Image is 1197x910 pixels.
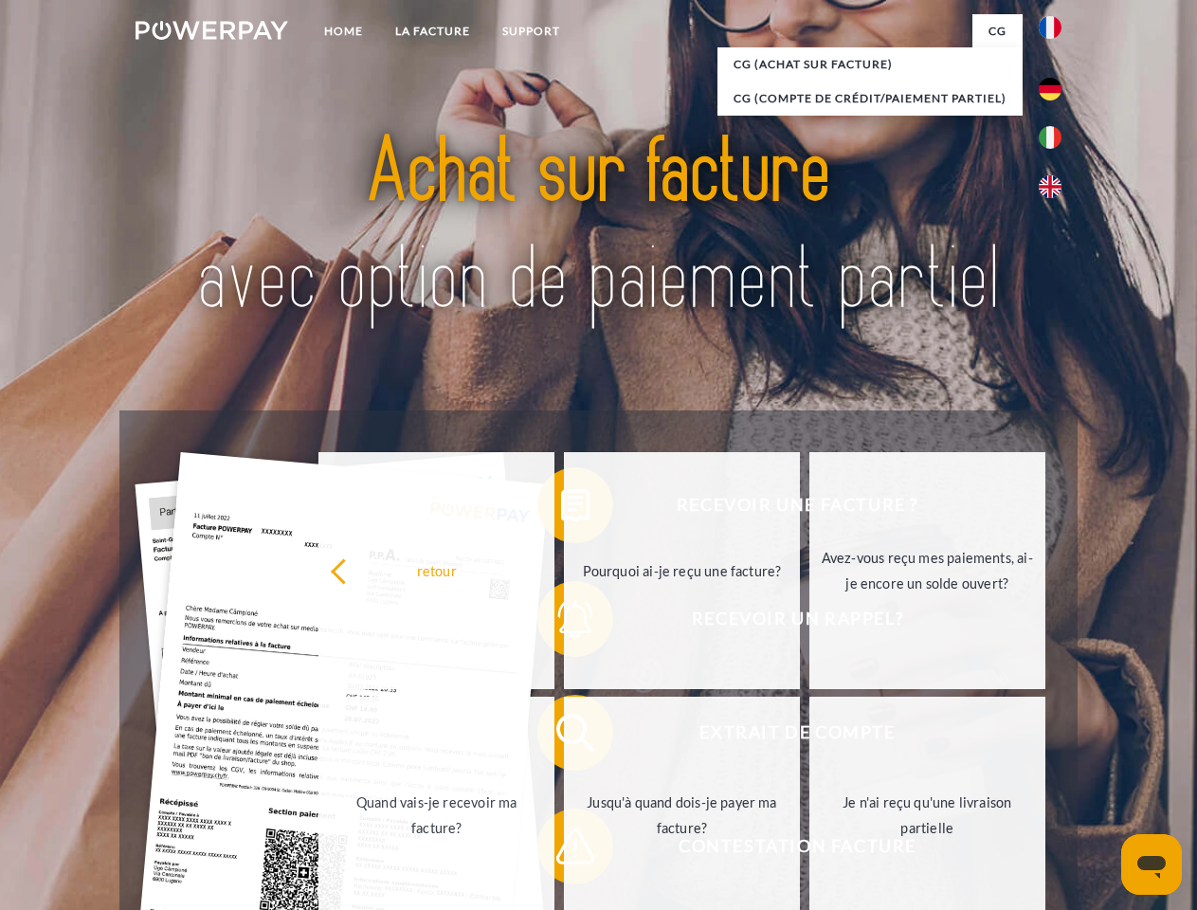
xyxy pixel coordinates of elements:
a: CG (Compte de crédit/paiement partiel) [717,82,1023,116]
div: Je n'ai reçu qu'une livraison partielle [821,790,1034,841]
iframe: Bouton de lancement de la fenêtre de messagerie [1121,834,1182,895]
div: Pourquoi ai-je reçu une facture? [575,557,789,583]
img: it [1039,126,1061,149]
img: logo-powerpay-white.svg [136,21,288,40]
a: Avez-vous reçu mes paiements, ai-je encore un solde ouvert? [809,452,1045,689]
a: Home [308,14,379,48]
a: Support [486,14,576,48]
img: fr [1039,16,1061,39]
div: retour [330,557,543,583]
a: LA FACTURE [379,14,486,48]
div: Avez-vous reçu mes paiements, ai-je encore un solde ouvert? [821,545,1034,596]
div: Jusqu'à quand dois-je payer ma facture? [575,790,789,841]
a: CG (achat sur facture) [717,47,1023,82]
a: CG [972,14,1023,48]
img: en [1039,175,1061,198]
img: de [1039,78,1061,100]
div: Quand vais-je recevoir ma facture? [330,790,543,841]
img: title-powerpay_fr.svg [181,91,1016,363]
